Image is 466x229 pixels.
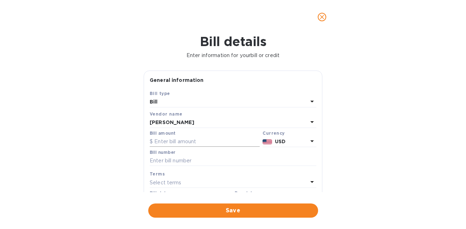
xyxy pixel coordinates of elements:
p: Select terms [150,179,182,186]
label: Bill number [150,150,175,155]
label: Bill amount [150,131,175,135]
input: $ Enter bill amount [150,136,260,147]
label: Due date [235,191,255,196]
button: close [313,9,330,26]
b: Vendor name [150,111,182,117]
b: Terms [150,171,165,177]
b: [PERSON_NAME] [150,119,194,125]
span: Save [154,206,312,215]
b: Bill type [150,91,170,96]
label: Bill date [150,191,168,196]
b: Bill [150,99,158,105]
p: Enter information for your bill or credit [6,52,460,59]
b: General information [150,77,204,83]
b: Currency [263,130,284,136]
input: Enter bill number [150,156,316,166]
button: Save [148,203,318,218]
h1: Bill details [6,34,460,49]
img: USD [263,139,272,144]
b: USD [275,139,286,144]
